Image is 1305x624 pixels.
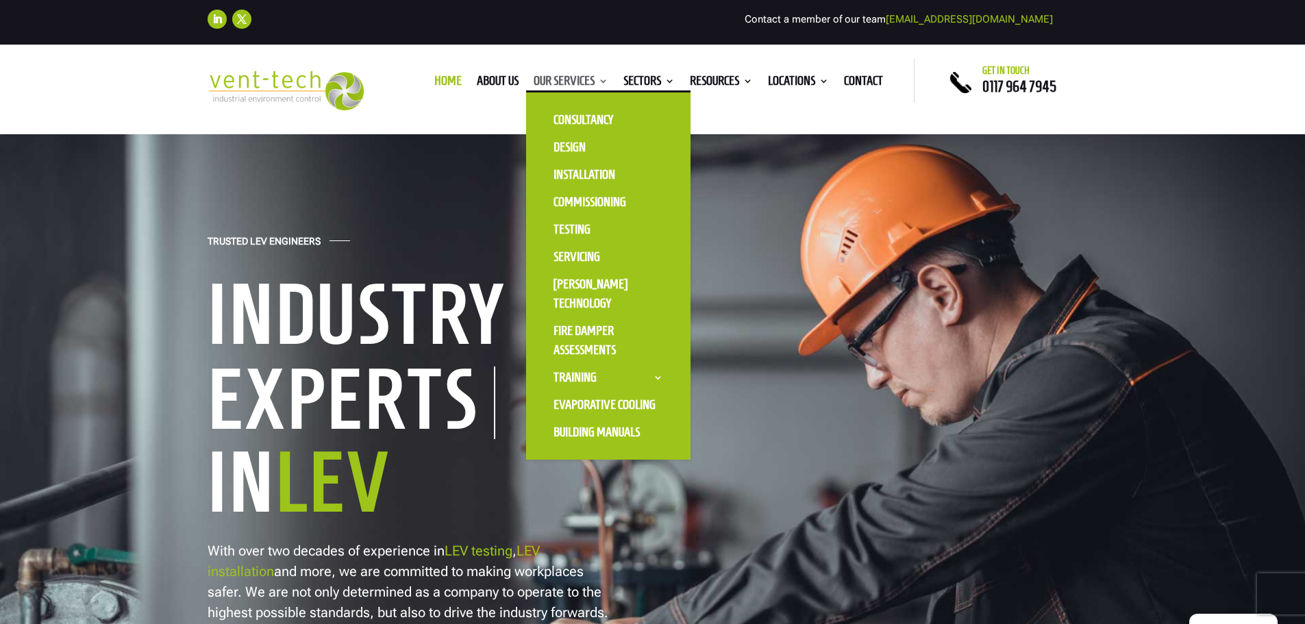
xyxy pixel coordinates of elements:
[208,542,540,579] a: LEV installation
[434,76,462,91] a: Home
[540,317,677,364] a: Fire Damper Assessments
[886,13,1053,25] a: [EMAIL_ADDRESS][DOMAIN_NAME]
[623,76,675,91] a: Sectors
[540,419,677,446] a: Building Manuals
[208,439,632,532] h1: In
[208,271,632,364] h1: Industry
[982,65,1030,76] span: Get in touch
[745,13,1053,25] span: Contact a member of our team
[477,76,519,91] a: About us
[540,391,677,419] a: Evaporative Cooling
[540,106,677,134] a: Consultancy
[540,216,677,243] a: Testing
[208,71,364,111] img: 2023-09-27T08_35_16.549ZVENT-TECH---Clear-background
[982,78,1056,95] a: 0117 964 7945
[208,366,495,439] h1: Experts
[540,188,677,216] a: Commissioning
[844,76,883,91] a: Contact
[208,10,227,29] a: Follow on LinkedIn
[540,364,677,391] a: Training
[275,437,391,527] span: LEV
[208,236,321,254] h4: Trusted LEV Engineers
[232,10,251,29] a: Follow on X
[540,161,677,188] a: Installation
[540,271,677,317] a: [PERSON_NAME] Technology
[690,76,753,91] a: Resources
[208,540,612,623] p: With over two decades of experience in , and more, we are committed to making workplaces safer. W...
[445,542,512,559] a: LEV testing
[540,134,677,161] a: Design
[540,243,677,271] a: Servicing
[534,76,608,91] a: Our Services
[768,76,829,91] a: Locations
